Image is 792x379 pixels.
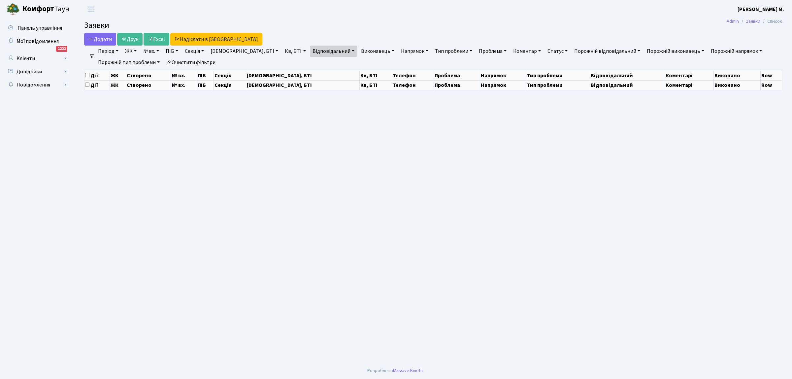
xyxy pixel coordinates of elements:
button: Переключити навігацію [82,4,99,15]
b: Комфорт [22,4,54,14]
th: Row [761,71,782,80]
li: Список [760,18,782,25]
a: Довідники [3,65,69,78]
a: Massive Kinetic [393,367,424,374]
a: Друк [117,33,143,46]
a: Коментар [511,46,544,57]
a: Надіслати в [GEOGRAPHIC_DATA] [170,33,262,46]
b: [PERSON_NAME] М. [738,6,784,13]
a: ЖК [122,46,139,57]
th: № вх. [171,71,197,80]
th: Секція [214,80,246,90]
th: ПІБ [197,80,214,90]
th: Напрямок [480,71,526,80]
th: Відповідальний [590,80,665,90]
th: Телефон [392,71,434,80]
a: Повідомлення [3,78,69,91]
a: Тип проблеми [432,46,475,57]
th: Кв, БТІ [360,80,392,90]
th: Коментарі [665,71,714,80]
th: Напрямок [480,80,526,90]
th: № вх. [171,80,197,90]
span: Панель управління [17,24,62,32]
a: Додати [84,33,116,46]
a: Панель управління [3,21,69,35]
a: Напрямок [398,46,431,57]
a: Очистити фільтри [164,57,218,68]
a: Секція [182,46,207,57]
a: Порожній напрямок [708,46,765,57]
th: Телефон [392,80,434,90]
th: Створено [126,71,171,80]
a: Виконавець [358,46,397,57]
a: Admin [727,18,739,25]
a: Порожній виконавець [644,46,707,57]
th: ЖК [110,71,126,80]
th: Виконано [714,71,761,80]
th: Секція [214,71,246,80]
span: Заявки [84,19,109,31]
a: ПІБ [163,46,181,57]
th: Створено [126,80,171,90]
th: Кв, БТІ [360,71,392,80]
a: Проблема [476,46,509,57]
a: [DEMOGRAPHIC_DATA], БТІ [208,46,281,57]
th: Дії [84,71,110,80]
a: Клієнти [3,52,69,65]
a: Порожній відповідальний [572,46,643,57]
th: [DEMOGRAPHIC_DATA], БТІ [246,71,360,80]
th: Коментарі [665,80,714,90]
a: [PERSON_NAME] М. [738,5,784,13]
a: Відповідальний [310,46,357,57]
th: Row [761,80,782,90]
nav: breadcrumb [717,15,792,28]
a: Мої повідомлення1222 [3,35,69,48]
a: Порожній тип проблеми [95,57,162,68]
th: Проблема [434,80,480,90]
th: ПІБ [197,71,214,80]
img: logo.png [7,3,20,16]
th: Дії [84,80,110,90]
div: 1222 [56,46,67,52]
th: Виконано [714,80,761,90]
span: Мої повідомлення [16,38,59,45]
th: Тип проблеми [526,80,590,90]
a: Заявки [746,18,760,25]
a: Статус [545,46,570,57]
span: Таун [22,4,69,15]
a: Період [95,46,121,57]
th: Проблема [434,71,480,80]
div: Розроблено . [367,367,425,374]
a: Кв, БТІ [282,46,308,57]
a: № вх. [141,46,162,57]
a: Excel [144,33,169,46]
span: Додати [88,36,112,43]
th: [DEMOGRAPHIC_DATA], БТІ [246,80,360,90]
th: Тип проблеми [526,71,590,80]
th: Відповідальний [590,71,665,80]
th: ЖК [110,80,126,90]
